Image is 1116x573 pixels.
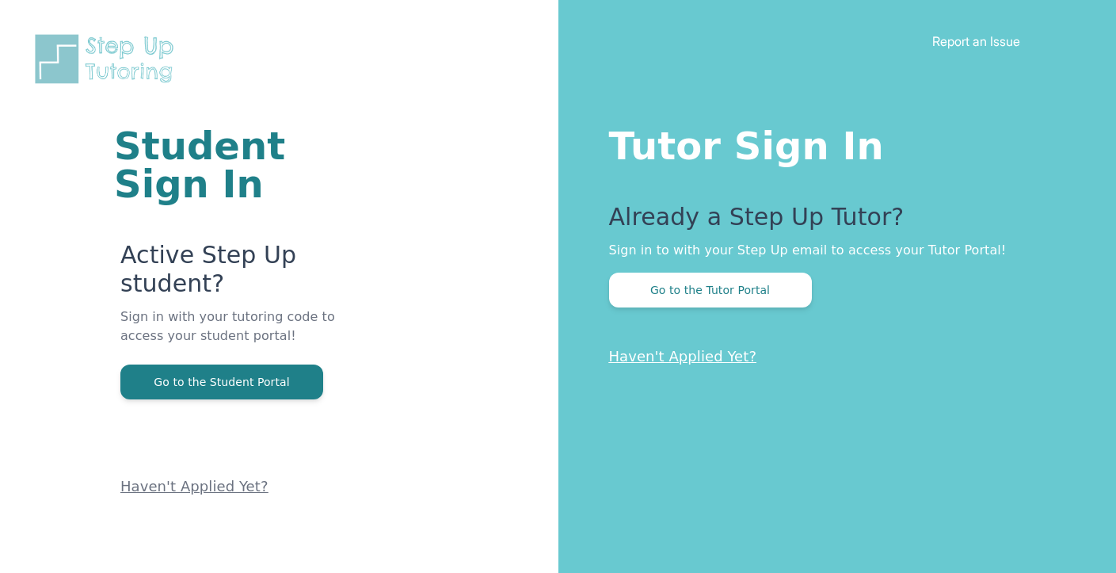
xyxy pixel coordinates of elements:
[609,273,812,308] button: Go to the Tutor Portal
[609,348,757,365] a: Haven't Applied Yet?
[609,241,1053,260] p: Sign in to with your Step Up email to access your Tutor Portal!
[32,32,184,86] img: Step Up Tutoring horizontal logo
[120,308,368,365] p: Sign in with your tutoring code to access your student portal!
[120,241,368,308] p: Active Step Up student?
[609,282,812,297] a: Go to the Tutor Portal
[120,478,269,495] a: Haven't Applied Yet?
[609,120,1053,165] h1: Tutor Sign In
[609,203,1053,241] p: Already a Step Up Tutor?
[120,365,323,399] button: Go to the Student Portal
[932,33,1020,49] a: Report an Issue
[114,127,368,203] h1: Student Sign In
[120,374,323,389] a: Go to the Student Portal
